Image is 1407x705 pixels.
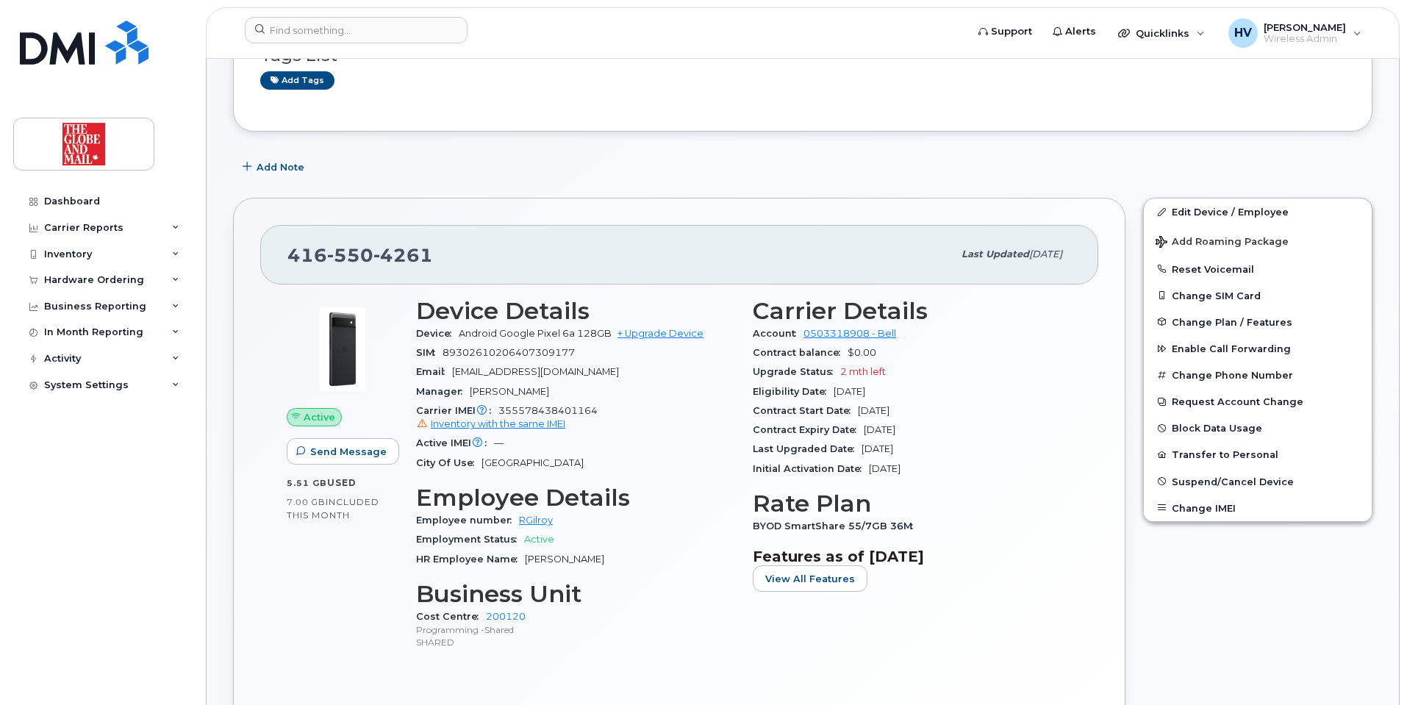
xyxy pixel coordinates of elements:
[416,484,735,511] h3: Employee Details
[452,366,619,377] span: [EMAIL_ADDRESS][DOMAIN_NAME]
[840,366,886,377] span: 2 mth left
[753,366,840,377] span: Upgrade Status
[869,463,901,474] span: [DATE]
[298,305,387,393] img: image20231002-3703462-qrax0d.jpeg
[1144,468,1372,495] button: Suspend/Cancel Device
[416,418,565,429] a: Inventory with the same IMEI
[753,347,848,358] span: Contract balance
[470,386,549,397] span: [PERSON_NAME]
[431,418,565,429] span: Inventory with the same IMEI
[753,328,803,339] span: Account
[1144,256,1372,282] button: Reset Voicemail
[486,611,526,622] a: 200120
[753,298,1072,324] h3: Carrier Details
[416,386,470,397] span: Manager
[1156,236,1289,250] span: Add Roaming Package
[233,154,317,180] button: Add Note
[416,437,494,448] span: Active IMEI
[1144,198,1372,225] a: Edit Device / Employee
[524,534,554,545] span: Active
[1144,415,1372,441] button: Block Data Usage
[617,328,703,339] a: + Upgrade Device
[968,17,1042,46] a: Support
[1144,388,1372,415] button: Request Account Change
[753,520,920,532] span: BYOD SmartShare 55/7GB 36M
[858,405,889,416] span: [DATE]
[1172,316,1292,327] span: Change Plan / Features
[864,424,895,435] span: [DATE]
[257,160,304,174] span: Add Note
[443,347,575,358] span: 89302610206407309177
[753,443,862,454] span: Last Upgraded Date
[416,515,519,526] span: Employee number
[287,478,327,488] span: 5.51 GB
[416,298,735,324] h3: Device Details
[753,386,834,397] span: Eligibility Date
[287,496,379,520] span: included this month
[260,46,1345,65] h3: Tags List
[287,497,326,507] span: 7.00 GB
[416,554,525,565] span: HR Employee Name
[260,71,334,90] a: Add tags
[1144,362,1372,388] button: Change Phone Number
[416,328,459,339] span: Device
[1144,441,1372,468] button: Transfer to Personal
[1144,226,1372,256] button: Add Roaming Package
[1264,21,1346,33] span: [PERSON_NAME]
[1042,17,1106,46] a: Alerts
[310,445,387,459] span: Send Message
[373,244,433,266] span: 4261
[416,405,735,432] span: 355578438401164
[519,515,553,526] a: RGilroy
[753,405,858,416] span: Contract Start Date
[304,410,335,424] span: Active
[962,248,1029,260] span: Last updated
[1144,309,1372,335] button: Change Plan / Features
[848,347,876,358] span: $0.00
[834,386,865,397] span: [DATE]
[287,244,433,266] span: 416
[1264,33,1346,45] span: Wireless Admin
[287,438,399,465] button: Send Message
[1234,24,1252,42] span: HV
[1108,18,1215,48] div: Quicklinks
[765,572,855,586] span: View All Features
[416,636,735,648] p: SHARED
[494,437,504,448] span: —
[753,490,1072,517] h3: Rate Plan
[481,457,584,468] span: [GEOGRAPHIC_DATA]
[753,424,864,435] span: Contract Expiry Date
[991,24,1032,39] span: Support
[416,457,481,468] span: City Of Use
[753,565,867,592] button: View All Features
[862,443,893,454] span: [DATE]
[1065,24,1096,39] span: Alerts
[753,463,869,474] span: Initial Activation Date
[245,17,468,43] input: Find something...
[416,581,735,607] h3: Business Unit
[1029,248,1062,260] span: [DATE]
[1172,476,1294,487] span: Suspend/Cancel Device
[327,477,357,488] span: used
[416,405,498,416] span: Carrier IMEI
[416,347,443,358] span: SIM
[1218,18,1372,48] div: Herrera, Victor
[753,548,1072,565] h3: Features as of [DATE]
[1144,335,1372,362] button: Enable Call Forwarding
[327,244,373,266] span: 550
[525,554,604,565] span: [PERSON_NAME]
[416,366,452,377] span: Email
[1136,27,1189,39] span: Quicklinks
[416,623,735,636] p: Programming -Shared
[803,328,896,339] a: 0503318908 - Bell
[1144,282,1372,309] button: Change SIM Card
[416,611,486,622] span: Cost Centre
[1172,343,1291,354] span: Enable Call Forwarding
[1144,495,1372,521] button: Change IMEI
[459,328,612,339] span: Android Google Pixel 6a 128GB
[416,534,524,545] span: Employment Status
